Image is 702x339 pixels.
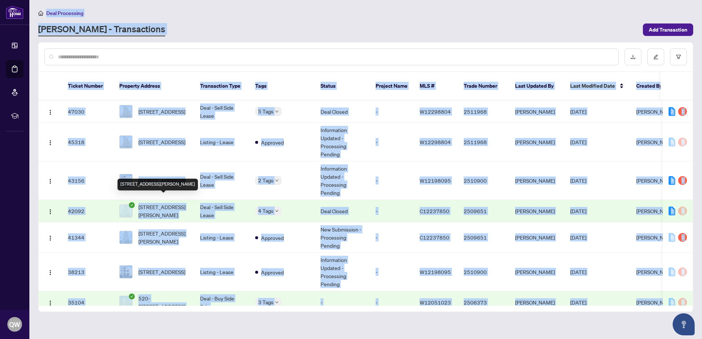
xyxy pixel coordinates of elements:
span: 5 Tags [258,107,274,116]
span: [DATE] [570,299,586,306]
td: Deal - Sell Side Lease [194,200,249,222]
span: [PERSON_NAME] [636,299,676,306]
td: Listing - Lease [194,123,249,161]
span: [STREET_ADDRESS] [138,176,185,185]
td: 2510900 [458,161,509,200]
div: 1 [678,233,687,242]
img: Logo [47,140,53,146]
div: [STREET_ADDRESS][PERSON_NAME] [117,179,198,190]
span: [STREET_ADDRESS][PERSON_NAME] [138,203,188,219]
span: Deal Processing [46,10,83,17]
button: Add Transaction [643,23,693,36]
span: [DATE] [570,269,586,275]
span: Last Modified Date [570,82,615,90]
span: W12298804 [420,108,451,115]
td: Information Updated - Processing Pending [315,253,370,291]
span: down [275,209,279,213]
img: Logo [47,235,53,241]
td: Information Updated - Processing Pending [315,123,370,161]
span: [DATE] [570,234,586,241]
td: 42092 [62,200,113,222]
span: W12198095 [420,269,451,275]
div: 0 [678,138,687,146]
div: 5 [678,176,687,185]
span: C12237850 [420,234,449,241]
td: Listing - Lease [194,253,249,291]
td: [PERSON_NAME] [509,101,564,123]
td: 2511968 [458,101,509,123]
span: [PERSON_NAME] [636,139,676,145]
img: Logo [47,209,53,215]
div: 0 [678,207,687,215]
span: [STREET_ADDRESS] [138,107,185,116]
img: Logo [47,270,53,276]
span: 520-[STREET_ADDRESS] [138,294,188,310]
td: [PERSON_NAME] [509,291,564,314]
td: - [370,291,414,314]
span: [DATE] [570,208,586,214]
span: [DATE] [570,177,586,184]
td: - [370,200,414,222]
span: down [275,179,279,182]
img: thumbnail-img [120,205,132,217]
td: Information Updated - Processing Pending [315,161,370,200]
td: Deal - Buy Side Sale [194,291,249,314]
span: Approved [261,138,284,146]
td: - [370,101,414,123]
img: thumbnail-img [120,136,132,148]
img: thumbnail-img [120,231,132,244]
td: [PERSON_NAME] [509,200,564,222]
div: 2 [669,107,675,116]
button: download [625,48,641,65]
button: Logo [44,232,56,243]
td: 2510900 [458,253,509,291]
td: 47030 [62,101,113,123]
div: 1 [669,207,675,215]
span: 3 Tags [258,298,274,306]
td: [PERSON_NAME] [509,253,564,291]
span: down [275,300,279,304]
span: W12198095 [420,177,451,184]
td: 35104 [62,291,113,314]
td: - [370,161,414,200]
td: - [370,123,414,161]
td: - [370,222,414,253]
td: 38213 [62,253,113,291]
span: [DATE] [570,139,586,145]
th: Status [315,72,370,101]
button: Open asap [673,313,695,335]
th: Created By [630,72,674,101]
div: 0 [669,298,675,307]
img: logo [6,6,23,19]
img: Logo [47,300,53,306]
td: Deal Closed [315,101,370,123]
span: [PERSON_NAME] [636,208,676,214]
button: edit [647,48,664,65]
img: thumbnail-img [120,296,132,309]
td: 2506373 [458,291,509,314]
span: [PERSON_NAME] [636,269,676,275]
td: 43156 [62,161,113,200]
th: Last Modified Date [564,72,630,101]
div: 0 [669,233,675,242]
span: W12298804 [420,139,451,145]
th: MLS # [414,72,458,101]
button: Logo [44,106,56,117]
span: Approved [261,234,284,242]
td: - [370,253,414,291]
td: [PERSON_NAME] [509,222,564,253]
span: QW [9,319,20,329]
span: edit [653,54,658,59]
span: download [630,54,636,59]
span: check-circle [129,202,135,208]
button: filter [670,48,687,65]
img: thumbnail-img [120,266,132,278]
button: Logo [44,296,56,308]
span: [DATE] [570,108,586,115]
img: Logo [47,178,53,184]
img: thumbnail-img [120,174,132,187]
td: Deal Closed [315,200,370,222]
th: Property Address [113,72,194,101]
button: Logo [44,136,56,148]
a: [PERSON_NAME] - Transactions [38,23,165,36]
